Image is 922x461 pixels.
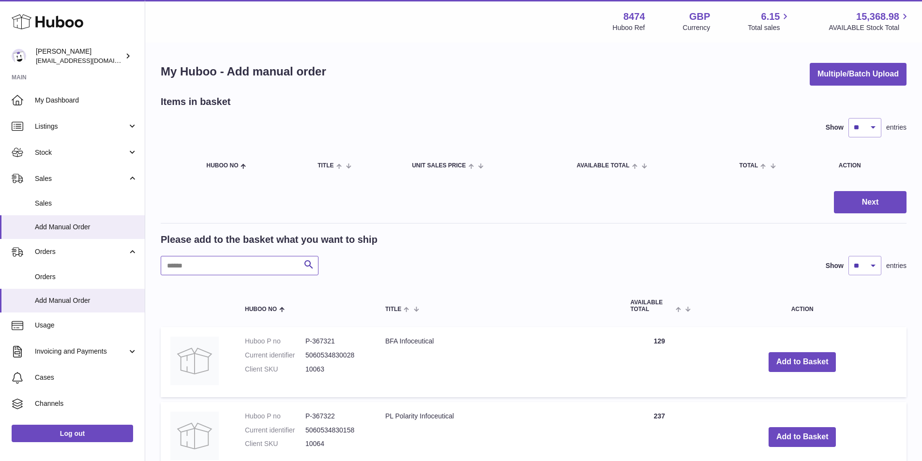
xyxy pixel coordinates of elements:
[826,261,844,270] label: Show
[35,247,127,256] span: Orders
[245,439,305,448] dt: Client SKU
[35,399,137,408] span: Channels
[35,223,137,232] span: Add Manual Order
[245,412,305,421] dt: Huboo P no
[305,351,366,360] dd: 5060534830028
[35,148,127,157] span: Stock
[161,233,378,246] h2: Please add to the basket what you want to ship
[161,95,231,108] h2: Items in basket
[630,299,673,312] span: AVAILABLE Total
[856,10,899,23] span: 15,368.98
[748,10,791,32] a: 6.15 Total sales
[412,163,466,169] span: Unit Sales Price
[886,261,907,270] span: entries
[620,327,698,397] td: 129
[829,10,910,32] a: 15,368.98 AVAILABLE Stock Total
[739,163,758,169] span: Total
[245,426,305,435] dt: Current identifier
[683,23,710,32] div: Currency
[689,10,710,23] strong: GBP
[761,10,780,23] span: 6.15
[12,49,26,63] img: orders@neshealth.com
[35,321,137,330] span: Usage
[245,337,305,346] dt: Huboo P no
[305,439,366,448] dd: 10064
[245,365,305,374] dt: Client SKU
[769,427,836,447] button: Add to Basket
[305,365,366,374] dd: 10063
[698,290,907,322] th: Action
[35,96,137,105] span: My Dashboard
[245,306,277,312] span: Huboo no
[305,412,366,421] dd: P-367322
[829,23,910,32] span: AVAILABLE Stock Total
[305,426,366,435] dd: 5060534830158
[35,296,137,305] span: Add Manual Order
[35,373,137,382] span: Cases
[376,327,620,397] td: BFA Infoceutical
[35,347,127,356] span: Invoicing and Payments
[36,47,123,65] div: [PERSON_NAME]
[36,57,142,64] span: [EMAIL_ADDRESS][DOMAIN_NAME]
[35,122,127,131] span: Listings
[35,199,137,208] span: Sales
[623,10,645,23] strong: 8474
[385,306,401,312] span: Title
[317,163,333,169] span: Title
[206,163,238,169] span: Huboo no
[170,412,219,460] img: PL Polarity Infoceutical
[12,425,133,442] a: Log out
[170,337,219,385] img: BFA Infoceutical
[35,272,137,282] span: Orders
[839,163,897,169] div: Action
[305,337,366,346] dd: P-367321
[161,64,326,79] h1: My Huboo - Add manual order
[886,123,907,132] span: entries
[576,163,629,169] span: AVAILABLE Total
[35,174,127,183] span: Sales
[613,23,645,32] div: Huboo Ref
[245,351,305,360] dt: Current identifier
[810,63,907,86] button: Multiple/Batch Upload
[748,23,791,32] span: Total sales
[769,352,836,372] button: Add to Basket
[834,191,907,214] button: Next
[826,123,844,132] label: Show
